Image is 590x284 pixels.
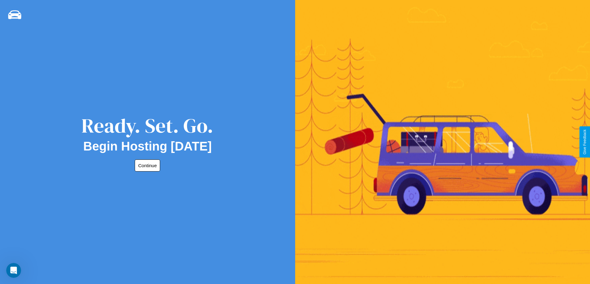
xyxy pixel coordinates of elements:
iframe: Intercom live chat [6,263,21,278]
button: Continue [135,159,160,172]
div: Give Feedback [583,129,587,155]
h2: Begin Hosting [DATE] [83,139,212,153]
div: Ready. Set. Go. [81,112,213,139]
